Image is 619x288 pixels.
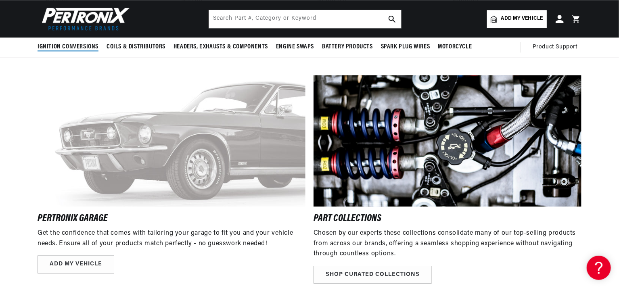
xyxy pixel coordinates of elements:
[38,38,102,56] summary: Ignition Conversions
[38,5,130,33] img: Pertronix
[38,215,305,223] h3: PERTRONIX GARAGE
[438,43,472,51] span: Motorcycle
[381,43,430,51] span: Spark Plug Wires
[314,215,581,223] h3: PART COLLECTIONS
[38,255,114,273] a: ADD MY VEHICLE
[434,38,476,56] summary: Motorcycle
[272,38,318,56] summary: Engine Swaps
[102,38,169,56] summary: Coils & Distributors
[318,38,377,56] summary: Battery Products
[107,43,165,51] span: Coils & Distributors
[276,43,314,51] span: Engine Swaps
[174,43,268,51] span: Headers, Exhausts & Components
[501,15,543,23] span: Add my vehicle
[533,43,577,52] span: Product Support
[314,228,581,259] p: Chosen by our experts these collections consolidate many of our top-selling products from across ...
[322,43,373,51] span: Battery Products
[383,10,401,28] button: search button
[38,228,305,249] p: Get the confidence that comes with tailoring your garage to fit you and your vehicle needs. Ensur...
[38,43,98,51] span: Ignition Conversions
[209,10,401,28] input: Search Part #, Category or Keyword
[169,38,272,56] summary: Headers, Exhausts & Components
[377,38,434,56] summary: Spark Plug Wires
[314,266,432,284] a: SHOP CURATED COLLECTIONS
[533,38,581,57] summary: Product Support
[487,10,547,28] a: Add my vehicle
